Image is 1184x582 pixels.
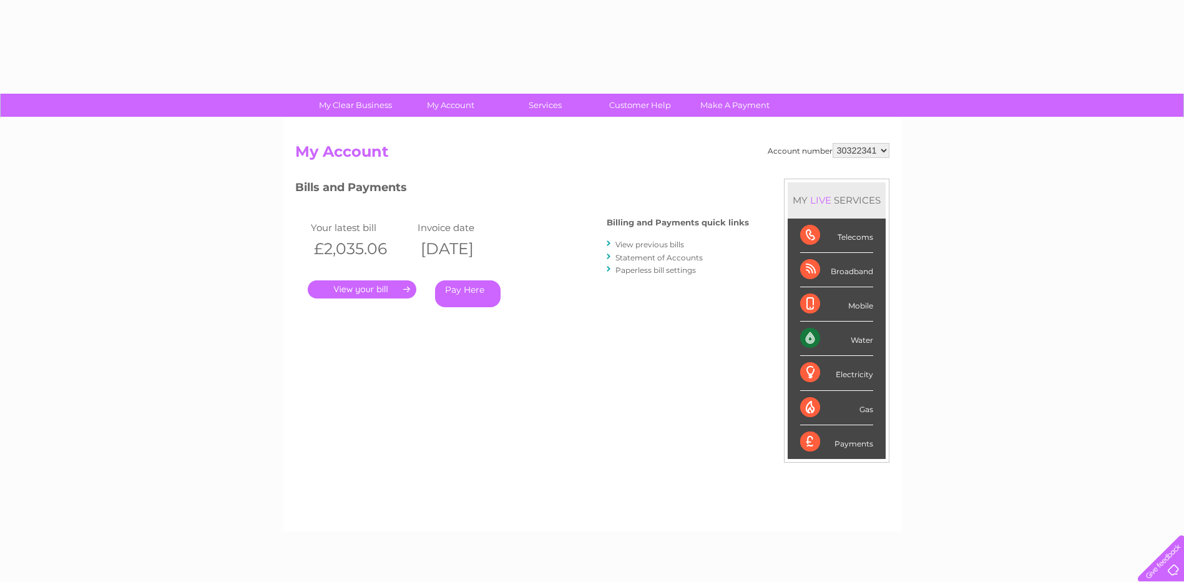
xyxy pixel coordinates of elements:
[800,391,873,425] div: Gas
[800,322,873,356] div: Water
[414,236,521,262] th: [DATE]
[808,194,834,206] div: LIVE
[800,253,873,287] div: Broadband
[800,356,873,390] div: Electricity
[800,287,873,322] div: Mobile
[295,179,749,200] h3: Bills and Payments
[615,265,696,275] a: Paperless bill settings
[304,94,407,117] a: My Clear Business
[308,236,414,262] th: £2,035.06
[308,280,416,298] a: .
[494,94,597,117] a: Services
[800,219,873,253] div: Telecoms
[768,143,889,158] div: Account number
[683,94,786,117] a: Make A Payment
[435,280,501,307] a: Pay Here
[607,218,749,227] h4: Billing and Payments quick links
[800,425,873,459] div: Payments
[295,143,889,167] h2: My Account
[788,182,886,218] div: MY SERVICES
[615,253,703,262] a: Statement of Accounts
[615,240,684,249] a: View previous bills
[399,94,502,117] a: My Account
[414,219,521,236] td: Invoice date
[308,219,414,236] td: Your latest bill
[589,94,692,117] a: Customer Help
